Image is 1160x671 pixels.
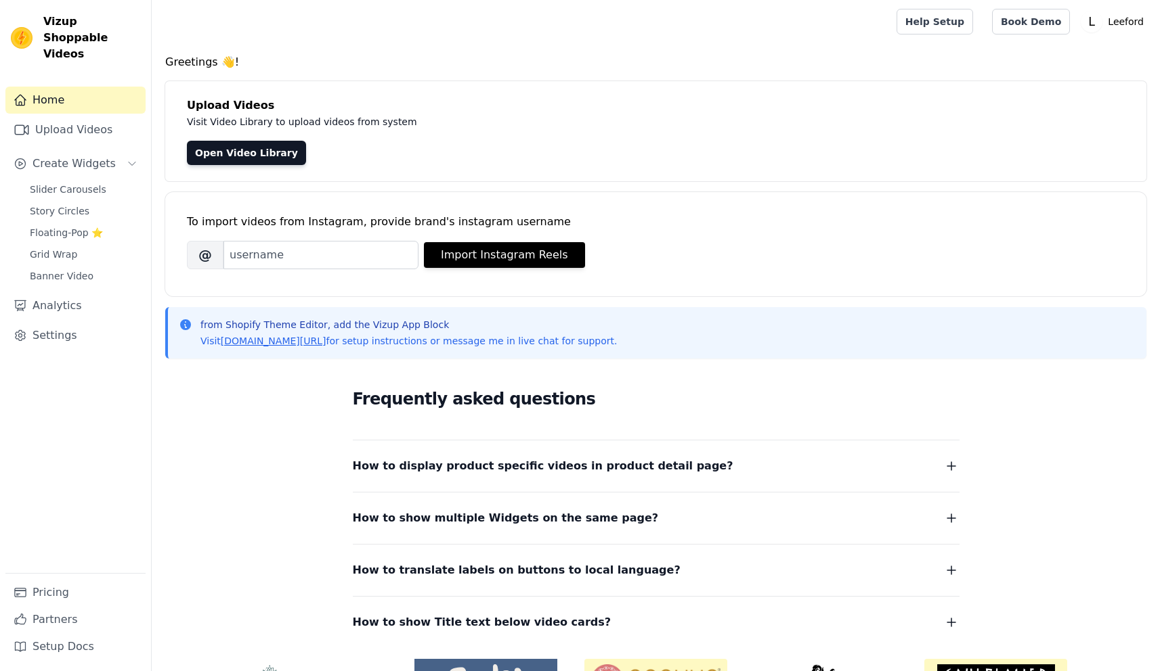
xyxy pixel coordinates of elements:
a: Banner Video [22,267,146,285]
button: L Leeford [1081,9,1149,34]
h2: Frequently asked questions [353,386,960,413]
div: To import videos from Instagram, provide brand's instagram username [187,214,1125,230]
button: How to display product specific videos in product detail page? [353,457,960,476]
button: How to show multiple Widgets on the same page? [353,509,960,528]
span: How to translate labels on buttons to local language? [353,561,681,580]
span: How to show Title text below video cards? [353,613,611,632]
span: @ [187,241,223,269]
a: [DOMAIN_NAME][URL] [221,335,326,346]
a: Home [5,87,146,114]
button: Create Widgets [5,150,146,177]
p: from Shopify Theme Editor, add the Vizup App Block [200,318,617,331]
a: Settings [5,322,146,349]
a: Grid Wrap [22,245,146,264]
p: Visit for setup instructions or message me in live chat for support. [200,334,617,348]
span: Grid Wrap [30,248,77,261]
a: Book Demo [992,9,1070,34]
a: Setup Docs [5,633,146,660]
span: Story Circles [30,204,89,218]
a: Analytics [5,292,146,319]
span: Slider Carousels [30,183,106,196]
a: Upload Videos [5,116,146,143]
input: username [223,241,418,269]
button: How to translate labels on buttons to local language? [353,561,960,580]
span: Banner Video [30,269,93,283]
img: Vizup [11,27,33,49]
span: How to show multiple Widgets on the same page? [353,509,659,528]
text: L [1089,15,1096,28]
h4: Upload Videos [187,97,1125,114]
a: Pricing [5,579,146,606]
p: Visit Video Library to upload videos from system [187,114,794,130]
a: Slider Carousels [22,180,146,199]
button: How to show Title text below video cards? [353,613,960,632]
span: Floating-Pop ⭐ [30,226,103,239]
p: Leeford [1102,9,1149,34]
span: Create Widgets [33,156,116,172]
a: Floating-Pop ⭐ [22,223,146,242]
a: Story Circles [22,202,146,221]
span: How to display product specific videos in product detail page? [353,457,733,476]
span: Vizup Shoppable Videos [43,14,140,62]
a: Help Setup [897,9,973,34]
a: Open Video Library [187,141,306,165]
button: Import Instagram Reels [424,242,585,268]
h4: Greetings 👋! [165,54,1146,70]
a: Partners [5,606,146,633]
